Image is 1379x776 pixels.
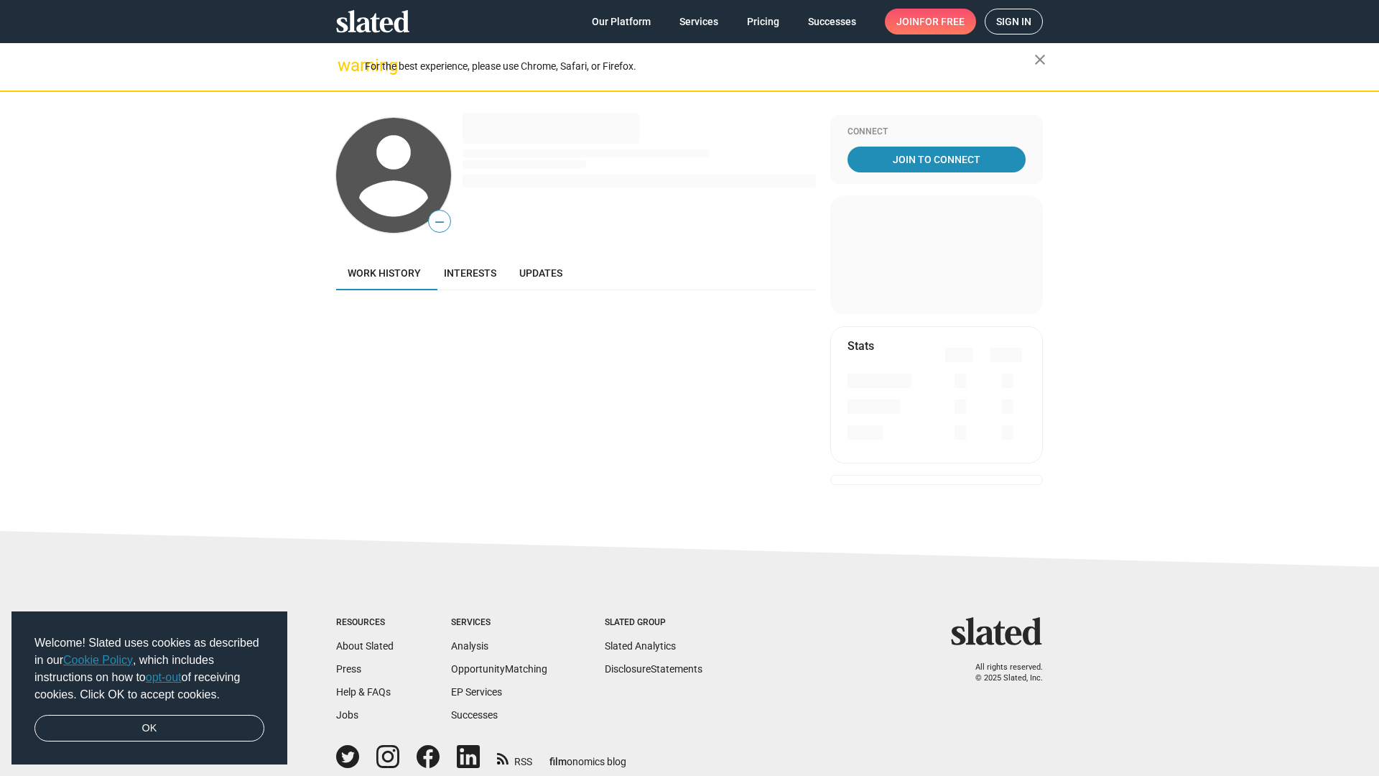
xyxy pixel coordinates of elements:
[848,338,874,354] mat-card-title: Stats
[1031,51,1049,68] mat-icon: close
[605,617,702,629] div: Slated Group
[885,9,976,34] a: Joinfor free
[336,686,391,698] a: Help & FAQs
[549,756,567,767] span: film
[432,256,508,290] a: Interests
[451,709,498,721] a: Successes
[34,634,264,703] span: Welcome! Slated uses cookies as described in our , which includes instructions on how to of recei...
[985,9,1043,34] a: Sign in
[960,662,1043,683] p: All rights reserved. © 2025 Slated, Inc.
[336,617,394,629] div: Resources
[451,663,547,675] a: OpportunityMatching
[444,267,496,279] span: Interests
[848,147,1026,172] a: Join To Connect
[808,9,856,34] span: Successes
[429,213,450,231] span: —
[519,267,562,279] span: Updates
[605,640,676,652] a: Slated Analytics
[365,57,1034,76] div: For the best experience, please use Chrome, Safari, or Firefox.
[605,663,702,675] a: DisclosureStatements
[146,671,182,683] a: opt-out
[338,57,355,74] mat-icon: warning
[668,9,730,34] a: Services
[336,663,361,675] a: Press
[336,640,394,652] a: About Slated
[336,709,358,721] a: Jobs
[336,256,432,290] a: Work history
[592,9,651,34] span: Our Platform
[63,654,133,666] a: Cookie Policy
[996,9,1031,34] span: Sign in
[735,9,791,34] a: Pricing
[451,617,547,629] div: Services
[508,256,574,290] a: Updates
[850,147,1023,172] span: Join To Connect
[11,611,287,765] div: cookieconsent
[797,9,868,34] a: Successes
[747,9,779,34] span: Pricing
[34,715,264,742] a: dismiss cookie message
[848,126,1026,138] div: Connect
[497,747,532,769] a: RSS
[580,9,662,34] a: Our Platform
[451,640,488,652] a: Analysis
[348,267,421,279] span: Work history
[919,9,965,34] span: for free
[451,686,502,698] a: EP Services
[549,744,626,769] a: filmonomics blog
[896,9,965,34] span: Join
[679,9,718,34] span: Services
